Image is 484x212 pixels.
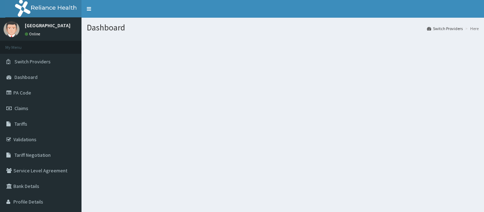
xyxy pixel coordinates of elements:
[15,152,51,158] span: Tariff Negotiation
[15,121,27,127] span: Tariffs
[25,31,42,36] a: Online
[427,25,463,31] a: Switch Providers
[4,21,19,37] img: User Image
[15,105,28,111] span: Claims
[25,23,71,28] p: [GEOGRAPHIC_DATA]
[87,23,479,32] h1: Dashboard
[15,58,51,65] span: Switch Providers
[463,25,479,31] li: Here
[15,74,38,80] span: Dashboard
